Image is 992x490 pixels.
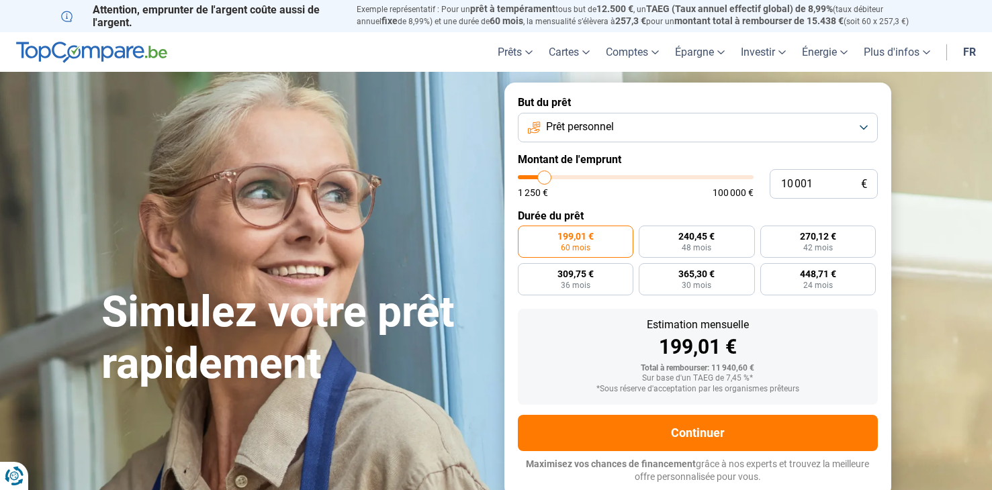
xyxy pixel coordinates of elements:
span: Maximisez vos chances de financement [526,458,696,469]
span: 257,3 € [615,15,646,26]
button: Continuer [518,415,878,451]
span: TAEG (Taux annuel effectif global) de 8,99% [646,3,833,14]
img: TopCompare [16,42,167,63]
span: 100 000 € [713,188,754,197]
span: 365,30 € [678,269,715,279]
p: grâce à nos experts et trouvez la meilleure offre personnalisée pour vous. [518,458,878,484]
span: 48 mois [682,244,711,252]
span: 30 mois [682,281,711,289]
span: Prêt personnel [546,119,614,134]
button: Prêt personnel [518,113,878,142]
div: Total à rembourser: 11 940,60 € [529,364,867,373]
a: fr [955,32,984,72]
a: Plus d'infos [856,32,938,72]
a: Prêts [490,32,541,72]
div: 199,01 € [529,337,867,357]
span: prêt à tempérament [470,3,555,14]
span: 270,12 € [800,232,836,241]
a: Investir [733,32,794,72]
span: 199,01 € [557,232,594,241]
a: Épargne [667,32,733,72]
span: 240,45 € [678,232,715,241]
a: Comptes [598,32,667,72]
label: Montant de l'emprunt [518,153,878,166]
span: 42 mois [803,244,833,252]
div: Estimation mensuelle [529,320,867,330]
span: 60 mois [561,244,590,252]
div: *Sous réserve d'acceptation par les organismes prêteurs [529,385,867,394]
span: 448,71 € [800,269,836,279]
div: Sur base d'un TAEG de 7,45 %* [529,374,867,383]
a: Cartes [541,32,598,72]
label: But du prêt [518,96,878,109]
h1: Simulez votre prêt rapidement [101,287,488,390]
span: montant total à rembourser de 15.438 € [674,15,844,26]
span: € [861,179,867,190]
span: fixe [381,15,398,26]
span: 12.500 € [596,3,633,14]
span: 24 mois [803,281,833,289]
span: 60 mois [490,15,523,26]
span: 36 mois [561,281,590,289]
span: 309,75 € [557,269,594,279]
p: Attention, emprunter de l'argent coûte aussi de l'argent. [61,3,341,29]
label: Durée du prêt [518,209,878,222]
span: 1 250 € [518,188,548,197]
a: Énergie [794,32,856,72]
p: Exemple représentatif : Pour un tous but de , un (taux débiteur annuel de 8,99%) et une durée de ... [357,3,932,28]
